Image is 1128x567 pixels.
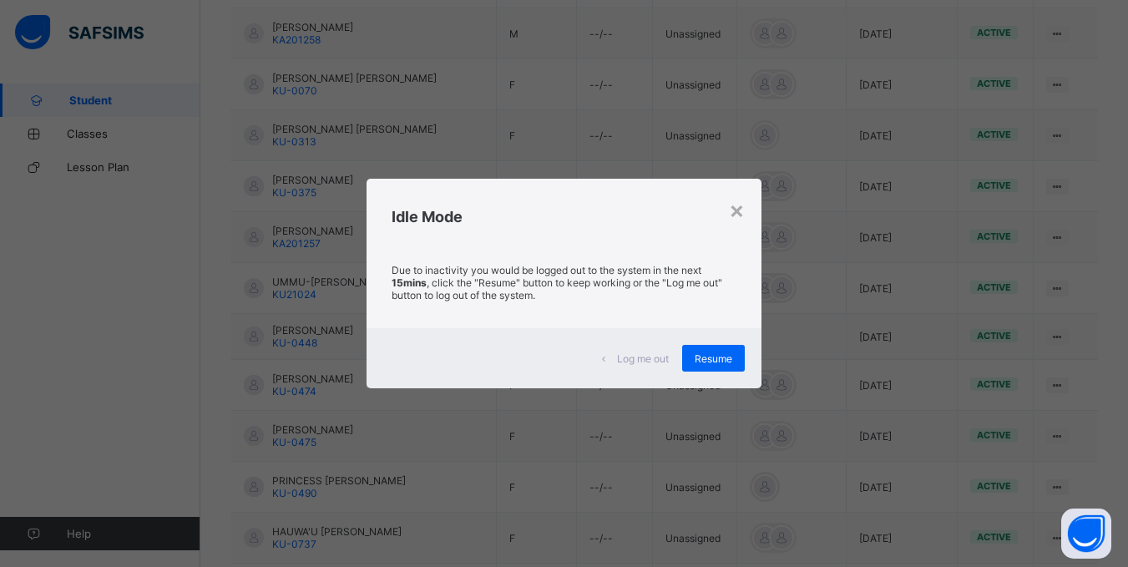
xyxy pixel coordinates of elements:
[617,352,669,365] span: Log me out
[392,208,736,225] h2: Idle Mode
[729,195,745,224] div: ×
[392,264,736,301] p: Due to inactivity you would be logged out to the system in the next , click the "Resume" button t...
[1061,509,1111,559] button: Open asap
[392,276,427,289] strong: 15mins
[695,352,732,365] span: Resume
